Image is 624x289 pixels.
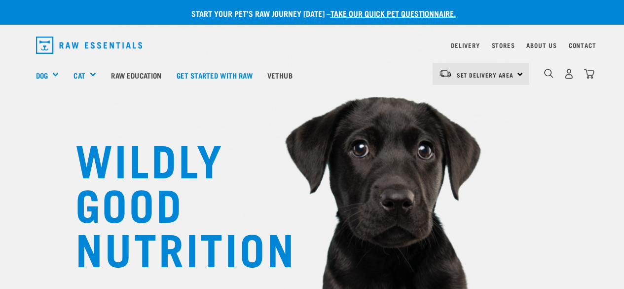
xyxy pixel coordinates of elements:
a: Get started with Raw [169,55,260,95]
a: Delivery [451,43,479,47]
img: home-icon-1@2x.png [544,69,553,78]
img: Raw Essentials Logo [36,37,143,54]
img: user.png [564,69,574,79]
nav: dropdown navigation [28,33,596,58]
a: Dog [36,70,48,81]
a: Vethub [260,55,300,95]
h1: WILDLY GOOD NUTRITION [75,136,273,269]
span: Set Delivery Area [457,73,514,77]
a: Stores [492,43,515,47]
a: take our quick pet questionnaire. [330,11,456,15]
a: Raw Education [104,55,169,95]
a: Contact [569,43,596,47]
a: Cat [73,70,85,81]
a: About Us [526,43,556,47]
img: van-moving.png [439,69,452,78]
img: home-icon@2x.png [584,69,594,79]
